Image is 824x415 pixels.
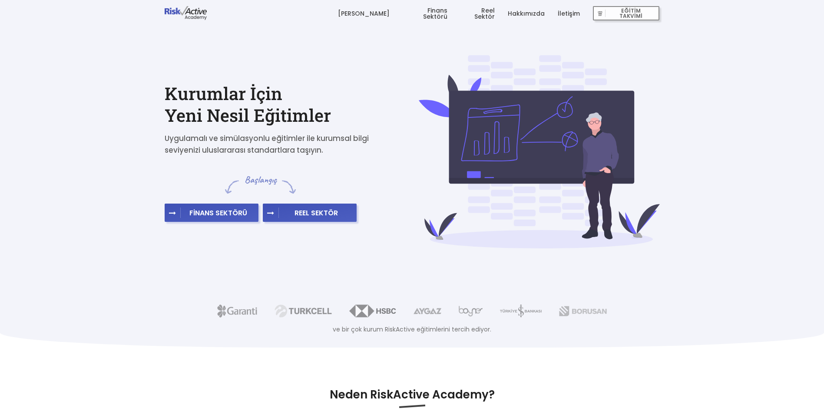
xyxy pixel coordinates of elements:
a: FİNANS SEKTÖRÜ [165,208,258,218]
a: EĞİTİM TAKVİMİ [593,0,659,27]
a: Hakkımızda [508,0,545,27]
img: borusan.png [559,305,607,318]
img: aygaz.png [414,305,441,318]
p: Uygulamalı ve simülasyonlu eğitimler ile kurumsal bilgi seviyenizi uluslararası standartlara taşı... [165,133,382,156]
p: ve bir çok kurum RiskActive eğitimlerini tercih ediyor. [20,325,804,334]
button: FİNANS SEKTÖRÜ [165,204,258,222]
img: turkcell.png [275,305,332,318]
span: FİNANS SEKTÖRÜ [181,208,256,217]
a: İletişim [558,0,580,27]
a: Finans Sektörü [403,0,447,27]
h2: Kurumlar İçin Yeni Nesil Eğitimler [165,83,406,126]
a: Reel Sektör [460,0,495,27]
img: isbank.png [500,305,541,318]
span: Başlangıç [244,174,277,186]
span: REEL SEKTÖR [279,208,354,217]
img: cover-bg-4f0afb8b8e761f0a12b4d1d22ae825fe.svg [419,55,660,248]
a: [PERSON_NAME] [338,0,390,27]
img: logo-dark.png [165,6,207,20]
img: boyner.png [459,305,483,318]
img: hsbc.png [349,305,396,318]
button: REEL SEKTÖR [263,204,357,222]
a: REEL SEKTÖR [263,208,357,218]
button: EĞİTİM TAKVİMİ [593,6,659,21]
span: EĞİTİM TAKVİMİ [606,7,656,20]
img: garanti.png [217,305,257,318]
h3: Neden RiskActive Academy? [165,387,660,407]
